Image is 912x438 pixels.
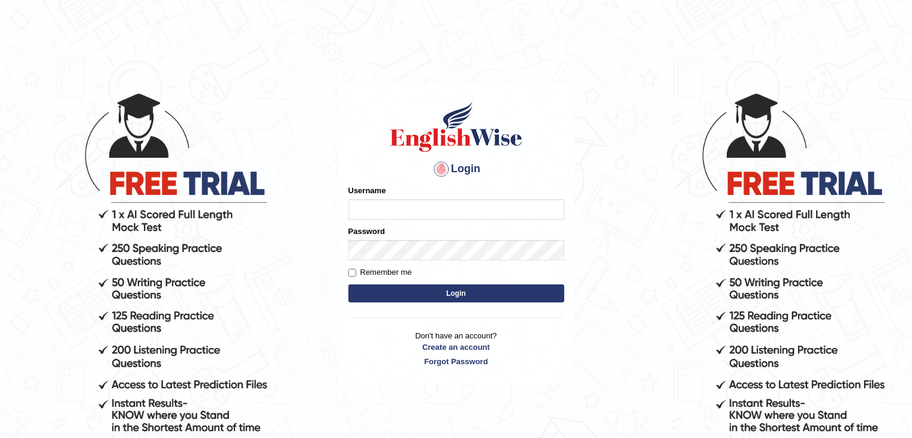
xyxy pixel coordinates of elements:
img: Logo of English Wise sign in for intelligent practice with AI [388,100,525,154]
h4: Login [348,160,564,179]
input: Remember me [348,269,356,277]
button: Login [348,284,564,302]
a: Forgot Password [348,356,564,367]
label: Username [348,185,386,196]
label: Remember me [348,266,412,278]
label: Password [348,226,385,237]
p: Don't have an account? [348,330,564,367]
a: Create an account [348,341,564,353]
